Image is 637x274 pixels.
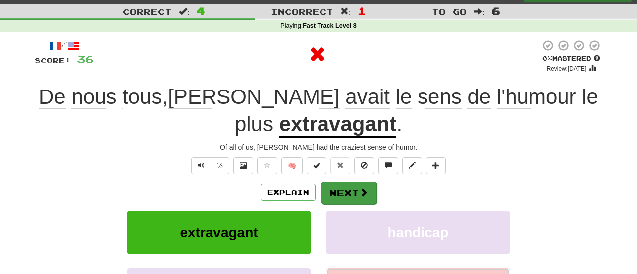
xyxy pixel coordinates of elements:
[432,6,467,16] span: To go
[35,142,602,152] div: Of all of us, [PERSON_NAME] had the craziest sense of humor.
[388,225,449,240] span: handicap
[35,56,71,65] span: Score:
[39,85,598,136] span: ,
[303,22,357,29] strong: Fast Track Level 8
[233,157,253,174] button: Show image (alt+x)
[497,85,576,109] span: l'humour
[122,85,162,109] span: tous
[271,6,333,16] span: Incorrect
[345,85,390,109] span: avait
[418,85,462,109] span: sens
[378,157,398,174] button: Discuss sentence (alt+u)
[321,182,377,204] button: Next
[396,112,402,136] span: .
[492,5,500,17] span: 6
[358,5,366,17] span: 1
[426,157,446,174] button: Add to collection (alt+a)
[180,225,258,240] span: extravagant
[279,112,397,138] u: extravagant
[127,211,311,254] button: extravagant
[467,85,491,109] span: de
[168,85,339,109] span: [PERSON_NAME]
[39,85,66,109] span: De
[330,157,350,174] button: Reset to 0% Mastered (alt+r)
[179,7,190,16] span: :
[123,6,172,16] span: Correct
[35,39,94,52] div: /
[307,157,326,174] button: Set this sentence to 100% Mastered (alt+m)
[354,157,374,174] button: Ignore sentence (alt+i)
[71,85,116,109] span: nous
[77,53,94,65] span: 36
[235,112,273,136] span: plus
[402,157,422,174] button: Edit sentence (alt+d)
[261,184,316,201] button: Explain
[211,157,229,174] button: ½
[281,157,303,174] button: 🧠
[396,85,412,109] span: le
[197,5,205,17] span: 4
[542,54,552,62] span: 0 %
[582,85,598,109] span: le
[547,65,587,72] small: Review: [DATE]
[189,157,229,174] div: Text-to-speech controls
[540,54,602,63] div: Mastered
[326,211,510,254] button: handicap
[340,7,351,16] span: :
[191,157,211,174] button: Play sentence audio (ctl+space)
[257,157,277,174] button: Favorite sentence (alt+f)
[474,7,485,16] span: :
